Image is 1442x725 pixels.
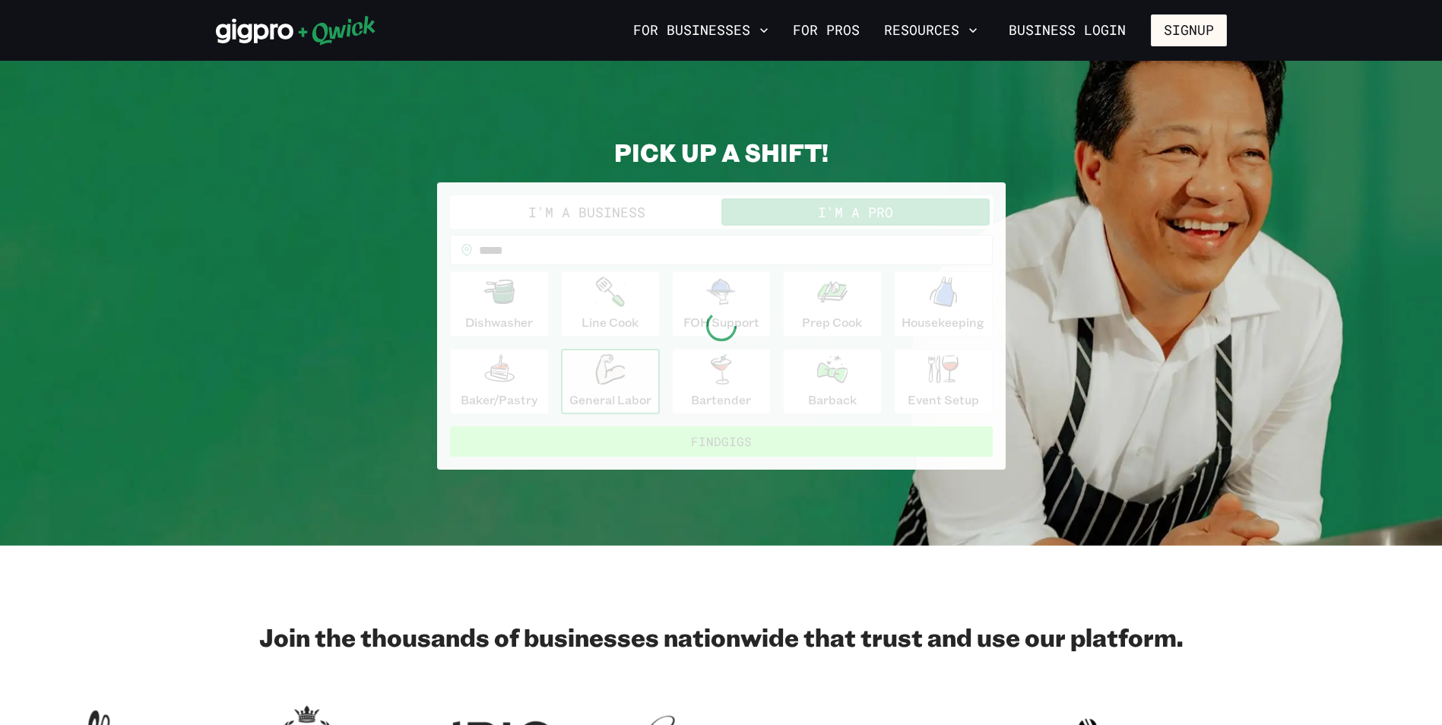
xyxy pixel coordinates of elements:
[627,17,775,43] button: For Businesses
[878,17,984,43] button: Resources
[216,622,1227,652] h2: Join the thousands of businesses nationwide that trust and use our platform.
[996,14,1139,46] a: Business Login
[787,17,866,43] a: For Pros
[437,137,1006,167] h2: PICK UP A SHIFT!
[1151,14,1227,46] button: Signup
